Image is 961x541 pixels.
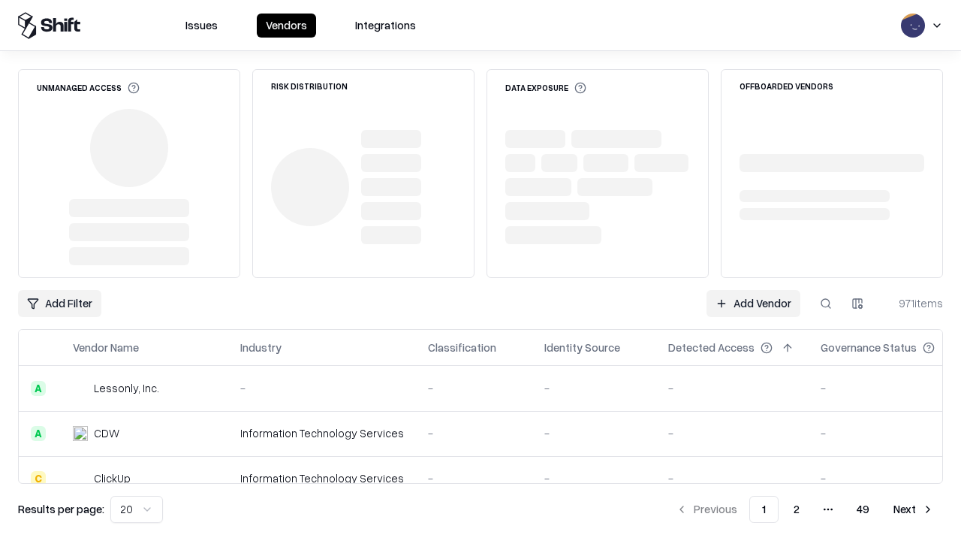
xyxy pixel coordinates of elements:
[706,290,800,317] a: Add Vendor
[94,425,119,441] div: CDW
[821,380,959,396] div: -
[544,470,644,486] div: -
[257,14,316,38] button: Vendors
[821,470,959,486] div: -
[94,470,131,486] div: ClickUp
[73,381,88,396] img: Lessonly, Inc.
[73,426,88,441] img: CDW
[18,501,104,517] p: Results per page:
[821,340,917,355] div: Governance Status
[240,340,282,355] div: Industry
[505,82,586,94] div: Data Exposure
[428,470,520,486] div: -
[94,380,159,396] div: Lessonly, Inc.
[240,425,404,441] div: Information Technology Services
[428,425,520,441] div: -
[668,425,797,441] div: -
[31,426,46,441] div: A
[428,340,496,355] div: Classification
[73,340,139,355] div: Vendor Name
[31,471,46,486] div: C
[271,82,348,90] div: Risk Distribution
[544,380,644,396] div: -
[544,340,620,355] div: Identity Source
[845,496,881,523] button: 49
[667,496,943,523] nav: pagination
[883,295,943,311] div: 971 items
[740,82,833,90] div: Offboarded Vendors
[668,470,797,486] div: -
[749,496,779,523] button: 1
[428,380,520,396] div: -
[782,496,812,523] button: 2
[73,471,88,486] img: ClickUp
[668,380,797,396] div: -
[821,425,959,441] div: -
[668,340,755,355] div: Detected Access
[176,14,227,38] button: Issues
[240,380,404,396] div: -
[37,82,140,94] div: Unmanaged Access
[240,470,404,486] div: Information Technology Services
[18,290,101,317] button: Add Filter
[544,425,644,441] div: -
[346,14,425,38] button: Integrations
[884,496,943,523] button: Next
[31,381,46,396] div: A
